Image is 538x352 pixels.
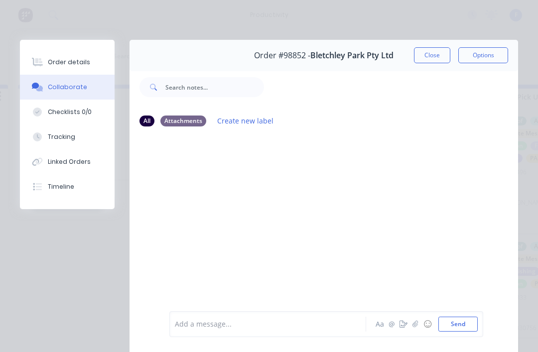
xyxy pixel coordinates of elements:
input: Search notes... [165,77,264,97]
button: @ [386,318,398,330]
span: Order #98852 - [254,51,310,60]
button: Create new label [212,114,279,127]
span: Bletchley Park Pty Ltd [310,51,394,60]
button: Timeline [20,174,115,199]
button: Collaborate [20,75,115,100]
div: Attachments [160,116,206,126]
button: Options [458,47,508,63]
div: All [139,116,154,126]
div: Timeline [48,182,74,191]
button: Tracking [20,124,115,149]
button: Linked Orders [20,149,115,174]
div: Checklists 0/0 [48,108,92,117]
div: Order details [48,58,90,67]
button: Close [414,47,450,63]
div: Linked Orders [48,157,91,166]
button: Send [438,317,478,332]
button: Order details [20,50,115,75]
div: Tracking [48,132,75,141]
button: Aa [374,318,386,330]
button: Checklists 0/0 [20,100,115,124]
button: ☺ [421,318,433,330]
div: Collaborate [48,83,87,92]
